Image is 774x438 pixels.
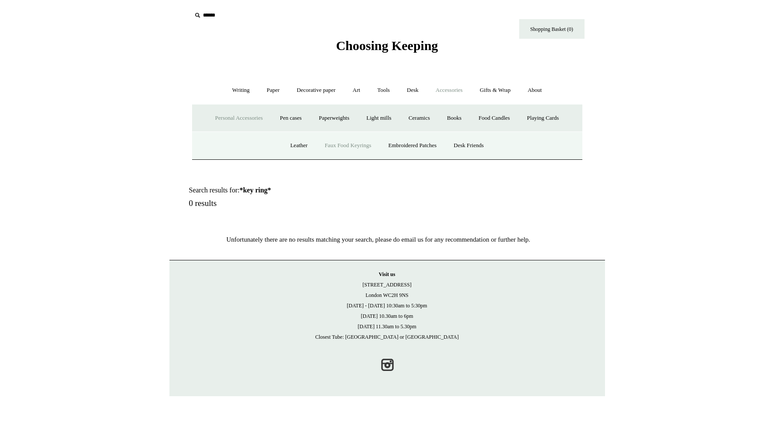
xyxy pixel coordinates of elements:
a: About [520,79,550,102]
a: Instagram [378,355,397,374]
a: Shopping Basket (0) [519,19,585,39]
a: Faux Food Keyrings [317,134,379,157]
span: Choosing Keeping [336,38,438,53]
a: Leather [282,134,315,157]
a: Paper [259,79,287,102]
a: Personal Accessories [207,107,270,130]
a: Gifts & Wrap [472,79,518,102]
h1: Search results for: [189,186,397,194]
a: Desk Friends [446,134,492,157]
a: Decorative paper [289,79,343,102]
a: Food Candles [471,107,518,130]
a: Accessories [428,79,470,102]
a: Art [345,79,368,102]
strong: *key ring* [240,186,271,194]
a: Embroidered Patches [381,134,445,157]
a: Books [439,107,469,130]
a: Playing Cards [519,107,567,130]
h5: 0 results [189,199,397,209]
a: Ceramics [401,107,438,130]
a: Light mills [358,107,399,130]
a: Paperweights [311,107,357,130]
a: Choosing Keeping [336,45,438,51]
a: Tools [369,79,398,102]
a: Pen cases [272,107,309,130]
p: Unfortunately there are no results matching your search, please do email us for any recommendatio... [169,234,588,245]
p: [STREET_ADDRESS] London WC2H 9NS [DATE] - [DATE] 10:30am to 5:30pm [DATE] 10.30am to 6pm [DATE] 1... [178,269,596,342]
strong: Visit us [379,271,395,277]
a: Writing [224,79,257,102]
a: Desk [399,79,426,102]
